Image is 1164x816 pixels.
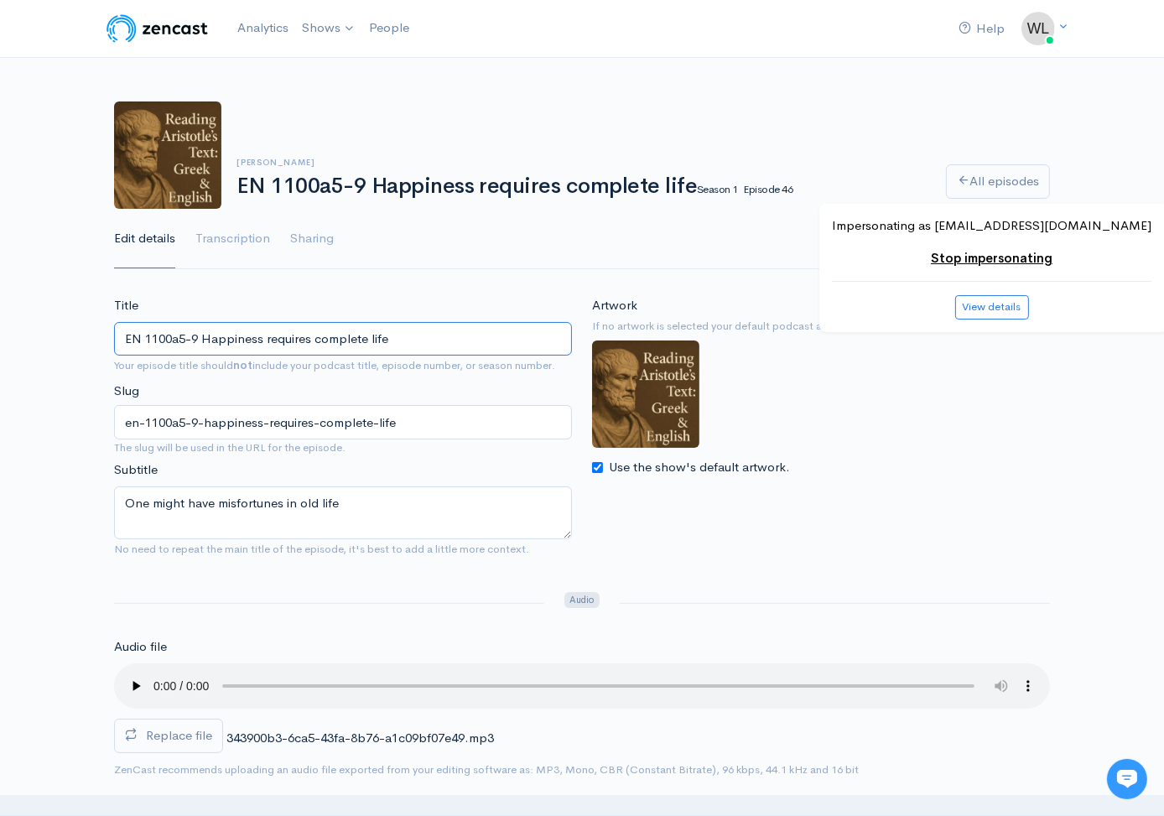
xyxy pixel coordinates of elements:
img: ZenCast Logo [104,12,210,45]
small: Episode 46 [743,182,792,196]
img: ... [1021,12,1055,45]
h2: Just let us know if you need anything and we'll be happy to help! 🙂 [25,112,310,192]
label: Use the show's default artwork. [609,458,790,477]
button: View details [955,295,1029,320]
a: Edit details [114,209,175,269]
a: All episodes [946,164,1050,199]
a: Help [952,11,1011,47]
a: Transcription [195,209,270,269]
p: Impersonating as [EMAIL_ADDRESS][DOMAIN_NAME] [832,216,1151,236]
label: Subtitle [114,460,158,480]
p: Find an answer quickly [23,288,313,308]
a: Sharing [290,209,334,269]
a: Shows [295,10,362,47]
h1: Hi 👋 [25,81,310,108]
input: What is the episode's title? [114,322,572,356]
small: The slug will be used in the URL for the episode. [114,439,572,456]
span: Replace file [146,727,212,743]
input: title-of-episode [114,405,572,439]
label: Title [114,296,138,315]
small: ZenCast recommends uploading an audio file exported from your editing software as: MP3, Mono, CBR... [114,762,859,777]
label: Slug [114,382,139,401]
label: Artwork [592,296,637,315]
small: Season 1 [697,182,738,196]
a: Analytics [231,10,295,46]
button: New conversation [26,222,309,256]
span: 343900b3-6ca5-43fa-8b76-a1c09bf07e49.mp3 [226,730,494,746]
small: If no artwork is selected your default podcast artwork will be used [592,318,1050,335]
h1: EN 1100a5-9 Happiness requires complete life [236,174,926,199]
iframe: gist-messenger-bubble-iframe [1107,759,1147,799]
span: Audio [564,592,599,608]
h6: [PERSON_NAME] [236,158,926,167]
textarea: One might have misfortunes in old life [114,486,572,539]
a: Stop impersonating [931,250,1052,266]
input: Search articles [49,315,299,349]
strong: not [233,358,252,372]
small: No need to repeat the main title of the episode, it's best to add a little more context. [114,542,529,556]
span: New conversation [108,232,201,246]
small: Your episode title should include your podcast title, episode number, or season number. [114,358,555,372]
label: Audio file [114,637,167,657]
a: People [362,10,416,46]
